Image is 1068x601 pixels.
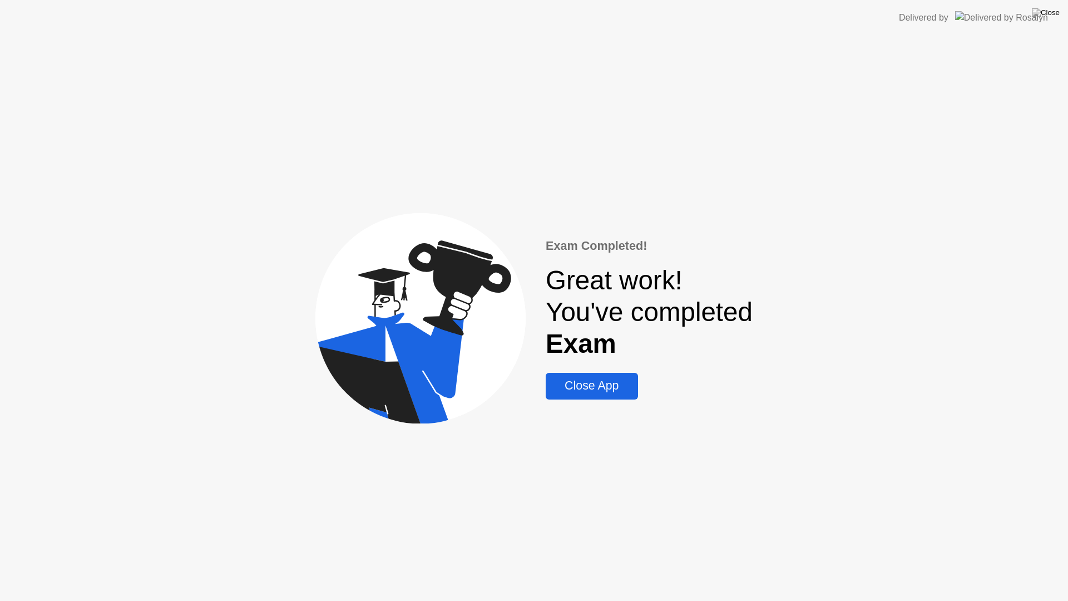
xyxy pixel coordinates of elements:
div: Close App [549,379,634,393]
div: Exam Completed! [546,237,753,255]
div: Great work! You've completed [546,264,753,359]
div: Delivered by [899,11,948,24]
img: Close [1032,8,1060,17]
button: Close App [546,373,637,400]
b: Exam [546,329,616,358]
img: Delivered by Rosalyn [955,11,1048,24]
